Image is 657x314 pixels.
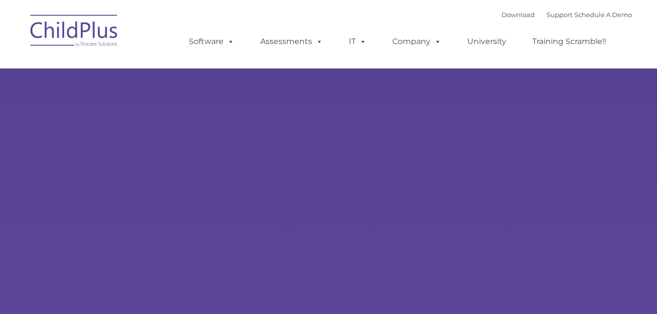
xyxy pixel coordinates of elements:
a: Assessments [250,32,333,51]
a: Training Scramble!! [522,32,616,51]
img: ChildPlus by Procare Solutions [25,8,123,57]
font: | [501,11,632,19]
a: Support [546,11,572,19]
a: University [457,32,516,51]
a: Schedule A Demo [574,11,632,19]
a: Download [501,11,535,19]
a: IT [339,32,376,51]
a: Company [383,32,451,51]
a: Software [179,32,244,51]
